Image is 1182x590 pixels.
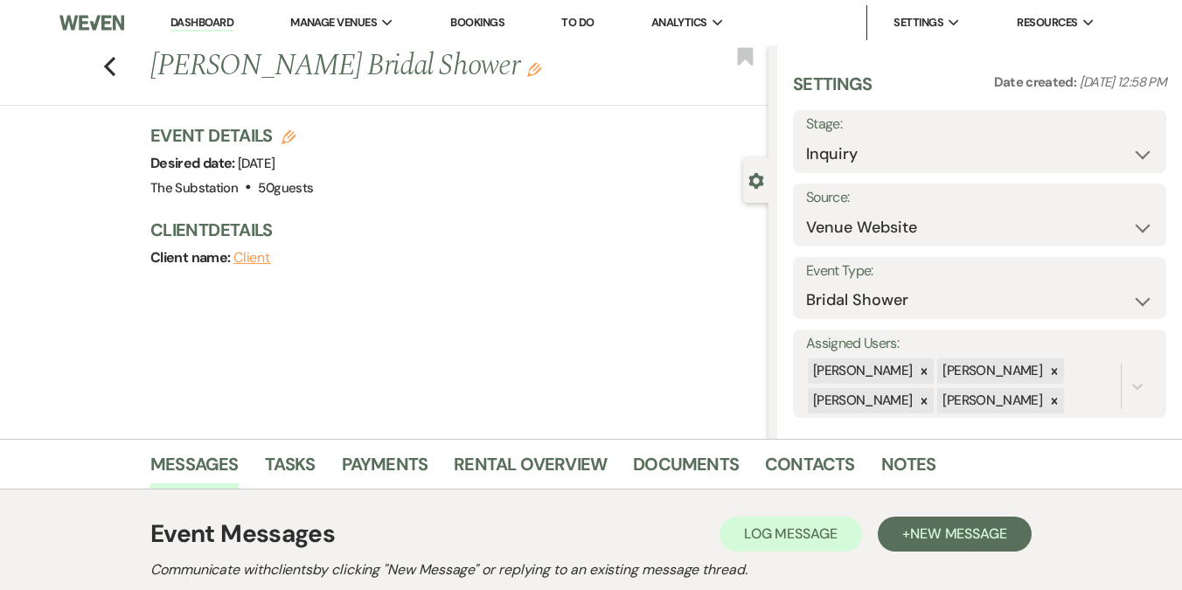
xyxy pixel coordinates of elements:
[910,524,1007,543] span: New Message
[454,450,607,489] a: Rental Overview
[150,248,233,267] span: Client name:
[450,15,504,30] a: Bookings
[150,45,637,87] h1: [PERSON_NAME] Bridal Shower
[265,450,316,489] a: Tasks
[806,185,1153,211] label: Source:
[720,517,862,552] button: Log Message
[150,516,335,552] h1: Event Messages
[793,72,873,110] h3: Settings
[233,251,271,265] button: Client
[765,450,855,489] a: Contacts
[651,14,707,31] span: Analytics
[150,179,238,197] span: The Substation
[150,218,751,242] h3: Client Details
[748,171,764,188] button: Close lead details
[258,179,313,197] span: 50 guests
[878,517,1032,552] button: +New Message
[994,73,1080,91] span: Date created:
[893,14,943,31] span: Settings
[170,15,233,31] a: Dashboard
[561,15,594,30] a: To Do
[806,259,1153,284] label: Event Type:
[808,358,915,384] div: [PERSON_NAME]
[150,559,1032,580] h2: Communicate with clients by clicking "New Message" or replying to an existing message thread.
[1017,14,1077,31] span: Resources
[808,388,915,413] div: [PERSON_NAME]
[150,123,313,148] h3: Event Details
[290,14,377,31] span: Manage Venues
[806,331,1153,357] label: Assigned Users:
[744,524,838,543] span: Log Message
[527,61,541,77] button: Edit
[150,154,238,172] span: Desired date:
[937,358,1045,384] div: [PERSON_NAME]
[937,388,1045,413] div: [PERSON_NAME]
[806,112,1153,137] label: Stage:
[238,155,275,172] span: [DATE]
[342,450,428,489] a: Payments
[633,450,739,489] a: Documents
[59,4,125,41] img: Weven Logo
[150,450,239,489] a: Messages
[881,450,936,489] a: Notes
[1080,73,1166,91] span: [DATE] 12:58 PM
